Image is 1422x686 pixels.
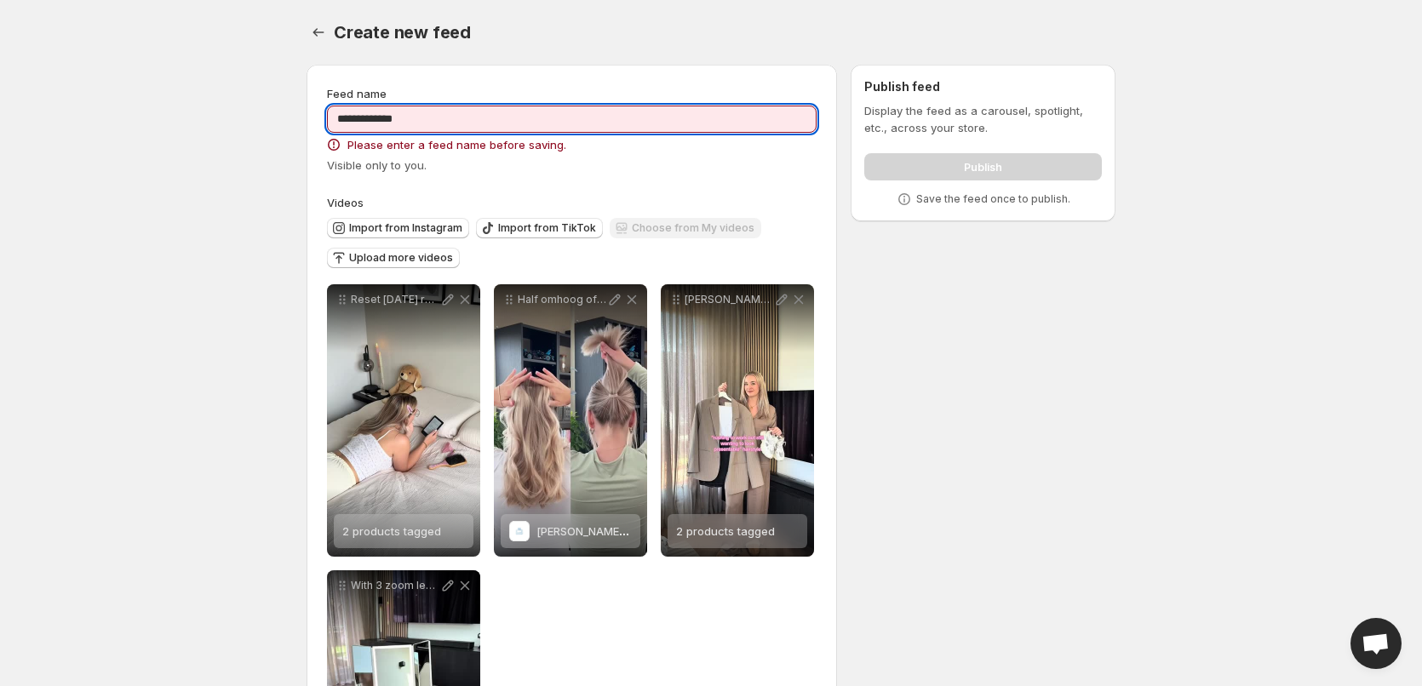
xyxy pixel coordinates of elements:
p: Reset [DATE] resetwithme beautytok beautytools hairtools hairtok hairstyles beauty [351,293,439,306]
span: Visible only to you. [327,158,427,172]
button: Import from Instagram [327,218,469,238]
button: Upload more videos [327,248,460,268]
span: Import from TikTok [498,221,596,235]
p: With 3 zoom levels 3 light modes your makeup always looks flawless no matter where you are Perfec... [351,579,439,592]
p: [PERSON_NAME] out the door but still want your hair to look cute Our Bamboo Brush Claw Clip the 3... [685,293,773,306]
div: Reset [DATE] resetwithme beautytok beautytools hairtools hairtok hairstyles beauty2 products tagged [327,284,480,557]
button: Import from TikTok [476,218,603,238]
button: Settings [307,20,330,44]
h2: Publish feed [864,78,1102,95]
p: Half omhoog of gewoon lekker in een knot Met onze [PERSON_NAME] haarklem creer jij in een handomd... [518,293,606,306]
div: [PERSON_NAME] out the door but still want your hair to look cute Our Bamboo Brush Claw Clip the 3... [661,284,814,557]
span: Feed name [327,87,387,100]
span: [PERSON_NAME] in Light sky [536,524,685,538]
span: Upload more videos [349,251,453,265]
span: 2 products tagged [342,524,441,538]
div: Half omhoog of gewoon lekker in een knot Met onze [PERSON_NAME] haarklem creer jij in een handomd... [494,284,647,557]
span: Videos [327,196,364,209]
p: Display the feed as a carousel, spotlight, etc., across your store. [864,102,1102,136]
span: Create new feed [334,22,471,43]
p: Save the feed once to publish. [916,192,1070,206]
span: Please enter a feed name before saving. [347,136,566,153]
span: Import from Instagram [349,221,462,235]
span: 2 products tagged [676,524,775,538]
div: Open chat [1350,618,1402,669]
